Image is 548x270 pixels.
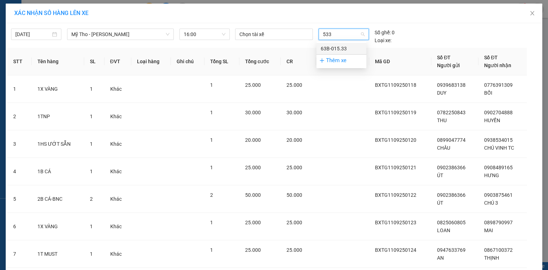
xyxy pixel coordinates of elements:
span: 1 [90,224,93,229]
th: Ghi chú [171,48,204,75]
span: 0898790997 [484,220,513,225]
span: AN [437,255,444,261]
span: 0939683138 [437,82,466,88]
span: BXTG1109250122 [375,192,416,198]
span: BXTG1109250119 [375,110,416,115]
span: 25.000 [245,247,261,253]
td: 4 [7,158,32,185]
td: 3 [7,130,32,158]
td: 2 [7,103,32,130]
span: 1 [210,220,213,225]
td: Khác [105,75,131,103]
span: 0902386366 [437,165,466,170]
td: Khác [105,213,131,240]
span: 1 [90,114,93,119]
input: 11/09/2025 [15,30,51,38]
td: Khác [105,130,131,158]
span: BXTG1109250124 [375,247,416,253]
span: 0899047774 [437,137,466,143]
span: 16:00 [184,29,225,40]
span: 30.000 [245,110,261,115]
td: 6 [7,213,32,240]
span: MAI [484,227,493,233]
span: CHÚ VINH TC [484,145,514,151]
div: 63B-015.33 [321,45,362,52]
td: 1B CÁ [32,158,84,185]
span: down [166,32,170,36]
span: 2 [210,192,213,198]
span: BXTG1109250123 [375,220,416,225]
div: 0 [375,29,395,36]
span: 25.000 [245,165,261,170]
span: plus [319,58,325,63]
span: Loại xe: [375,36,391,44]
span: HƯNG [484,172,499,178]
span: ÚT [437,200,443,206]
span: 1 [210,110,213,115]
span: HUYỀN [484,117,500,123]
td: 2B CÁ-BNC [32,185,84,213]
span: 20.000 [286,137,302,143]
div: Bến xe [GEOGRAPHIC_DATA] [4,51,174,70]
span: 1 [90,251,93,257]
span: 25.000 [286,165,302,170]
span: 0908489165 [484,165,513,170]
th: Tổng cước [239,48,281,75]
span: 25.000 [286,220,302,225]
span: 1 [90,141,93,147]
span: Người nhận [484,62,511,68]
span: 1 [210,137,213,143]
td: 1X VÀNG [32,75,84,103]
th: SL [84,48,104,75]
th: Tên hàng [32,48,84,75]
span: 0782250843 [437,110,466,115]
text: BXTG1109250124 [44,34,135,46]
span: Số ĐT [437,55,451,60]
span: 0902704888 [484,110,513,115]
span: 1 [210,165,213,170]
span: Người gửi [437,62,460,68]
span: 2 [90,196,93,202]
span: Mỹ Tho - Hồ Chí Minh [71,29,169,40]
span: Số ĐT [484,55,498,60]
span: 1 [210,247,213,253]
div: Thêm xe [316,54,366,67]
span: 25.000 [286,82,302,88]
td: 1T MUST [32,240,84,268]
span: 50.000 [286,192,302,198]
th: STT [7,48,32,75]
span: BXTG1109250120 [375,137,416,143]
span: 20.000 [245,137,261,143]
td: 1X VÀNG [32,213,84,240]
td: Khác [105,103,131,130]
span: XÁC NHẬN SỐ HÀNG LÊN XE [14,10,88,16]
span: 1 [210,82,213,88]
span: Số ghế: [375,29,391,36]
span: 1 [90,169,93,174]
span: 30.000 [286,110,302,115]
span: 0938534015 [484,137,513,143]
th: Mã GD [369,48,431,75]
span: 1 [90,86,93,92]
span: CHÂU [437,145,450,151]
td: Khác [105,240,131,268]
td: Khác [105,158,131,185]
td: 5 [7,185,32,213]
span: 25.000 [286,247,302,253]
span: BỐI [484,90,492,96]
span: BXTG1109250121 [375,165,416,170]
span: 0947633769 [437,247,466,253]
span: CHÚ 3 [484,200,498,206]
td: 1HS ƯỚT SẴN [32,130,84,158]
th: ĐVT [105,48,131,75]
span: ÚT [437,172,443,178]
td: 7 [7,240,32,268]
span: 0903875461 [484,192,513,198]
span: BXTG1109250118 [375,82,416,88]
th: CR [281,48,316,75]
span: THỊNH [484,255,499,261]
span: 0825060805 [437,220,466,225]
span: close [529,10,535,16]
th: Loại hàng [131,48,171,75]
td: Khác [105,185,131,213]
